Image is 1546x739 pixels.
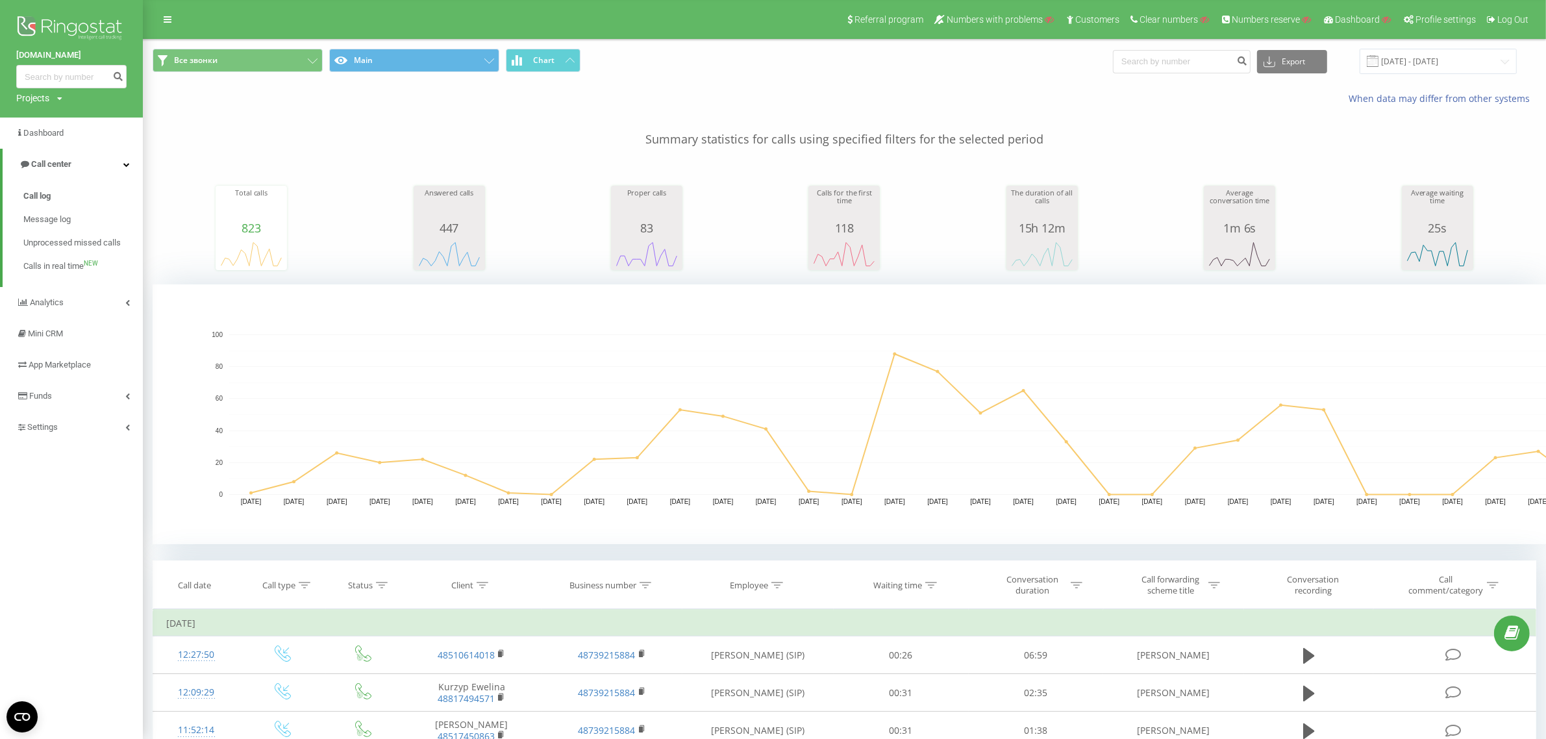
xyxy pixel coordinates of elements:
[1486,499,1506,506] text: [DATE]
[23,255,143,278] a: Calls in real timeNEW
[969,636,1104,674] td: 06:59
[417,234,482,273] svg: A chart.
[1010,189,1075,221] div: The duration of all calls
[614,189,679,221] div: Proper calls
[1442,499,1463,506] text: [DATE]
[23,260,84,273] span: Calls in real time
[6,701,38,733] button: Open CMP widget
[178,580,211,591] div: Call date
[1099,499,1120,506] text: [DATE]
[1136,574,1205,596] div: Call forwarding scheme title
[1399,499,1420,506] text: [DATE]
[29,391,52,401] span: Funds
[812,221,877,234] div: 118
[1207,189,1272,221] div: Average conversation time
[174,55,218,66] span: Все звонки
[241,499,262,506] text: [DATE]
[1113,50,1251,73] input: Search by number
[262,580,295,591] div: Call type
[1185,499,1206,506] text: [DATE]
[614,234,679,273] svg: A chart.
[812,234,877,273] svg: A chart.
[1335,14,1380,25] span: Dashboard
[1405,189,1470,221] div: Average waiting time
[216,427,223,434] text: 40
[166,642,227,668] div: 12:27:50
[369,499,390,506] text: [DATE]
[401,674,542,712] td: Kurzyp Ewelina
[873,580,922,591] div: Waiting time
[682,636,834,674] td: [PERSON_NAME] (SIP)
[219,491,223,498] text: 0
[16,92,49,105] div: Projects
[23,128,64,138] span: Dashboard
[219,189,284,221] div: Total calls
[1405,234,1470,273] svg: A chart.
[627,499,648,506] text: [DATE]
[451,580,473,591] div: Client
[579,686,636,699] a: 48739215884
[1271,574,1355,596] div: Conversation recording
[1207,221,1272,234] div: 1m 6s
[756,499,777,506] text: [DATE]
[216,363,223,370] text: 80
[219,221,284,234] div: 823
[842,499,862,506] text: [DATE]
[947,14,1043,25] span: Numbers with problems
[670,499,691,506] text: [DATE]
[579,649,636,661] a: 48739215884
[16,65,127,88] input: Search by number
[1207,234,1272,273] svg: A chart.
[23,236,121,249] span: Unprocessed missed calls
[498,499,519,506] text: [DATE]
[1314,499,1334,506] text: [DATE]
[23,213,71,226] span: Message log
[1010,234,1075,273] svg: A chart.
[327,499,347,506] text: [DATE]
[23,231,143,255] a: Unprocessed missed calls
[799,499,819,506] text: [DATE]
[417,189,482,221] div: Answered calls
[1010,221,1075,234] div: 15h 12m
[23,190,51,203] span: Call log
[30,297,64,307] span: Analytics
[1103,674,1243,712] td: [PERSON_NAME]
[23,184,143,208] a: Call log
[219,234,284,273] svg: A chart.
[28,329,63,338] span: Mini CRM
[216,395,223,403] text: 60
[1013,499,1034,506] text: [DATE]
[1408,574,1484,596] div: Call comment/category
[216,459,223,466] text: 20
[3,149,143,180] a: Call center
[506,49,580,72] button: Chart
[1103,636,1243,674] td: [PERSON_NAME]
[1497,14,1528,25] span: Log Out
[23,208,143,231] a: Message log
[569,580,636,591] div: Business number
[1140,14,1198,25] span: Clear numbers
[1232,14,1300,25] span: Numbers reserve
[27,422,58,432] span: Settings
[730,580,768,591] div: Employee
[153,610,1536,636] td: [DATE]
[812,189,877,221] div: Calls for the first time
[329,49,499,72] button: Main
[1257,50,1327,73] button: Export
[584,499,605,506] text: [DATE]
[212,331,223,338] text: 100
[1356,499,1377,506] text: [DATE]
[438,692,495,705] a: 48817494571
[166,680,227,705] div: 12:09:29
[533,56,555,65] span: Chart
[1271,499,1291,506] text: [DATE]
[927,499,948,506] text: [DATE]
[614,221,679,234] div: 83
